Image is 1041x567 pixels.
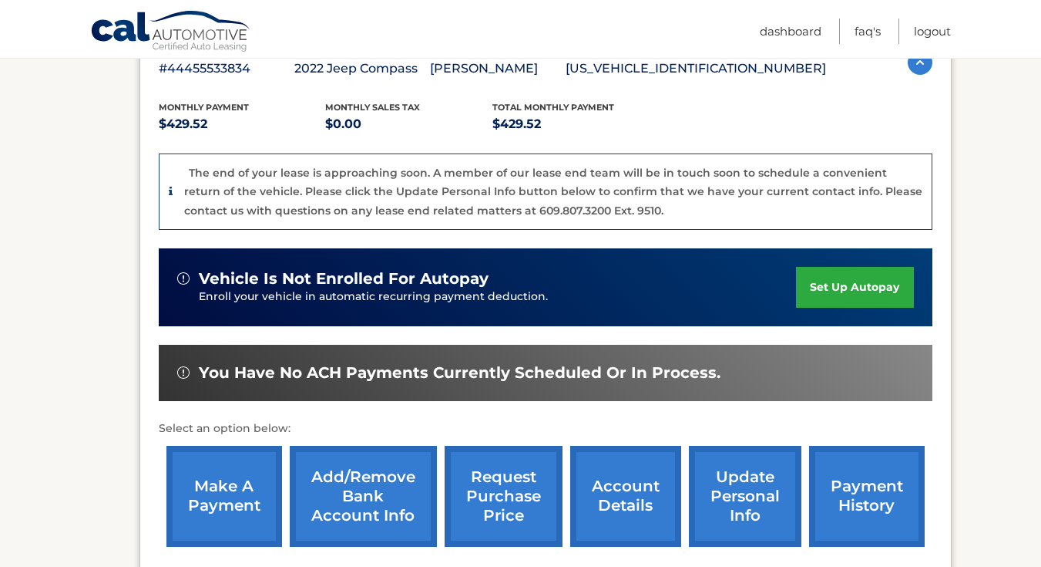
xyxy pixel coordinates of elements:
[566,58,826,79] p: [US_VEHICLE_IDENTIFICATION_NUMBER]
[809,446,925,547] a: payment history
[492,113,660,135] p: $429.52
[159,58,294,79] p: #44455533834
[430,58,566,79] p: [PERSON_NAME]
[445,446,562,547] a: request purchase price
[325,102,420,113] span: Monthly sales Tax
[492,102,614,113] span: Total Monthly Payment
[796,267,913,308] a: set up autopay
[689,446,801,547] a: update personal info
[177,366,190,379] img: alert-white.svg
[294,58,430,79] p: 2022 Jeep Compass
[166,446,282,547] a: make a payment
[159,420,932,438] p: Select an option below:
[199,289,797,305] p: Enroll your vehicle in automatic recurring payment deduction.
[199,269,489,289] span: vehicle is not enrolled for autopay
[914,19,951,44] a: Logout
[908,50,932,75] img: accordion-active.svg
[325,113,492,135] p: $0.00
[760,19,821,44] a: Dashboard
[90,10,252,55] a: Cal Automotive
[159,113,326,135] p: $429.52
[177,272,190,285] img: alert-white.svg
[290,446,437,547] a: Add/Remove bank account info
[855,19,881,44] a: FAQ's
[199,363,720,383] span: You have no ACH payments currently scheduled or in process.
[570,446,681,547] a: account details
[184,166,922,218] p: The end of your lease is approaching soon. A member of our lease end team will be in touch soon t...
[159,102,249,113] span: Monthly Payment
